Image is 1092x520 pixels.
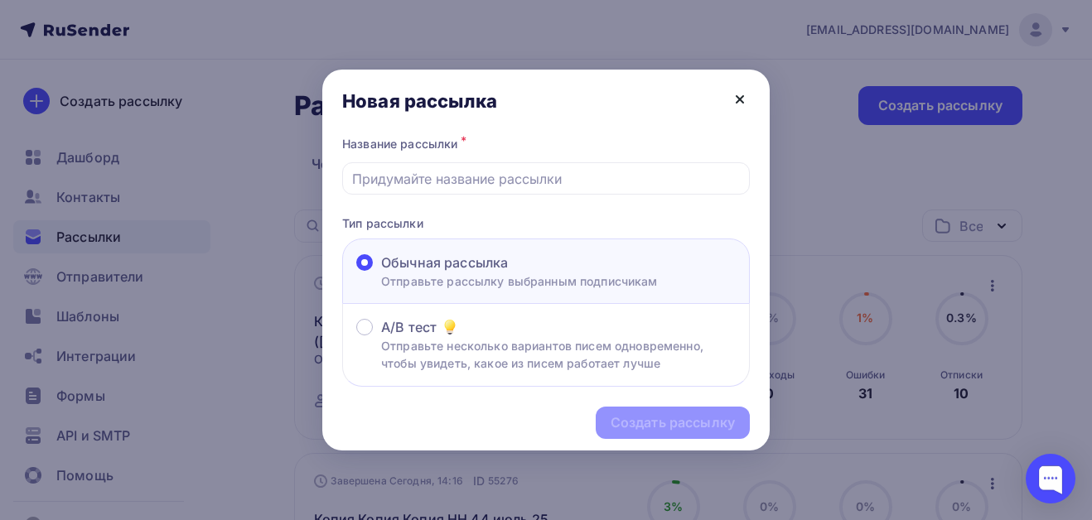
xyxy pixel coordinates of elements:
[381,317,437,337] span: A/B тест
[381,337,736,372] p: Отправьте несколько вариантов писем одновременно, чтобы увидеть, какое из писем работает лучше
[381,272,658,290] p: Отправьте рассылку выбранным подписчикам
[342,214,750,232] p: Тип рассылки
[381,253,508,272] span: Обычная рассылка
[342,132,750,156] div: Название рассылки
[342,89,497,113] div: Новая рассылка
[352,169,741,189] input: Придумайте название рассылки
